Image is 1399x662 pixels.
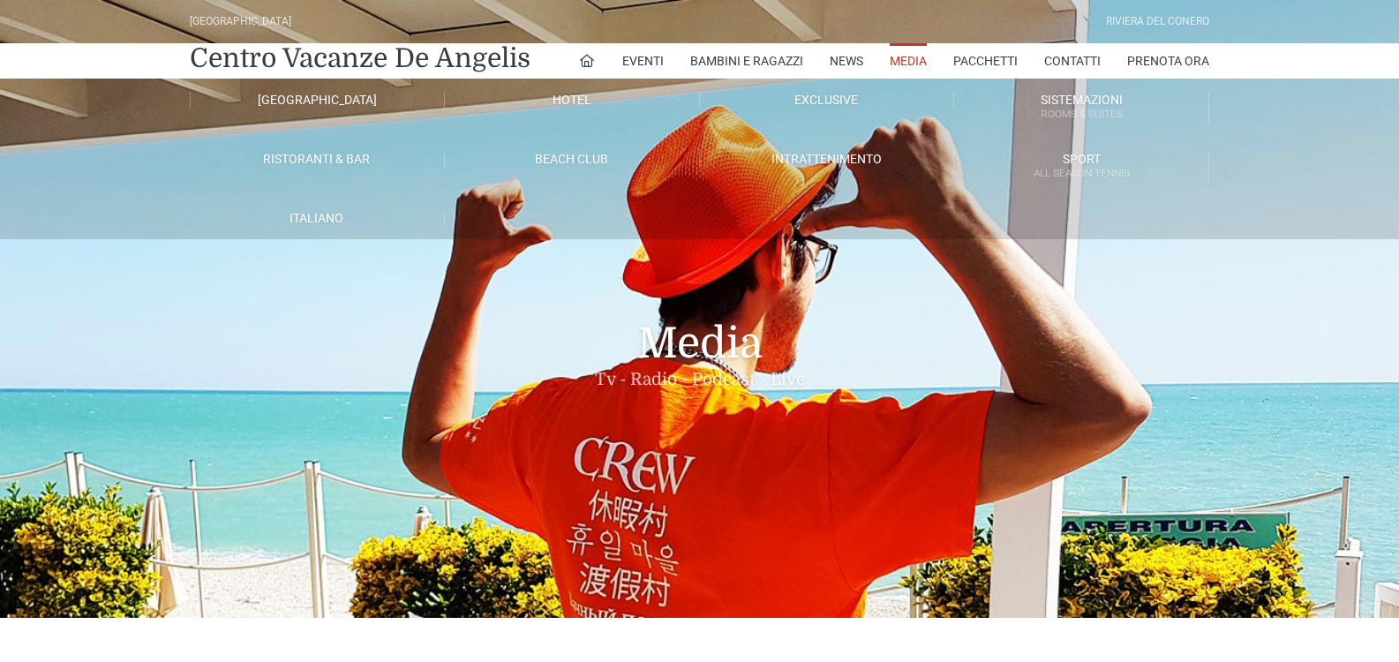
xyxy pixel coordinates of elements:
a: Pacchetti [953,43,1018,79]
a: Bambini e Ragazzi [690,43,803,79]
a: [GEOGRAPHIC_DATA] [190,92,445,108]
div: Riviera Del Conero [1106,13,1209,30]
a: Beach Club [445,151,700,167]
a: Intrattenimento [700,151,955,167]
a: SistemazioniRooms & Suites [954,92,1209,124]
a: Centro Vacanze De Angelis [190,41,530,76]
span: Italiano [290,211,343,225]
a: News [830,43,863,79]
a: Media [890,43,927,79]
small: Rooms & Suites [954,106,1208,123]
div: [GEOGRAPHIC_DATA] [190,13,291,30]
small: All Season Tennis [954,165,1208,182]
a: Contatti [1044,43,1101,79]
a: Prenota Ora [1127,43,1209,79]
a: Hotel [445,92,700,108]
a: Italiano [190,210,445,226]
a: Ristoranti & Bar [190,151,445,167]
h1: Media [190,239,1209,415]
small: Tv - Radio - Podcast - Live [190,370,1209,390]
a: SportAll Season Tennis [954,151,1209,184]
a: Eventi [622,43,664,79]
a: Exclusive [700,92,955,108]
